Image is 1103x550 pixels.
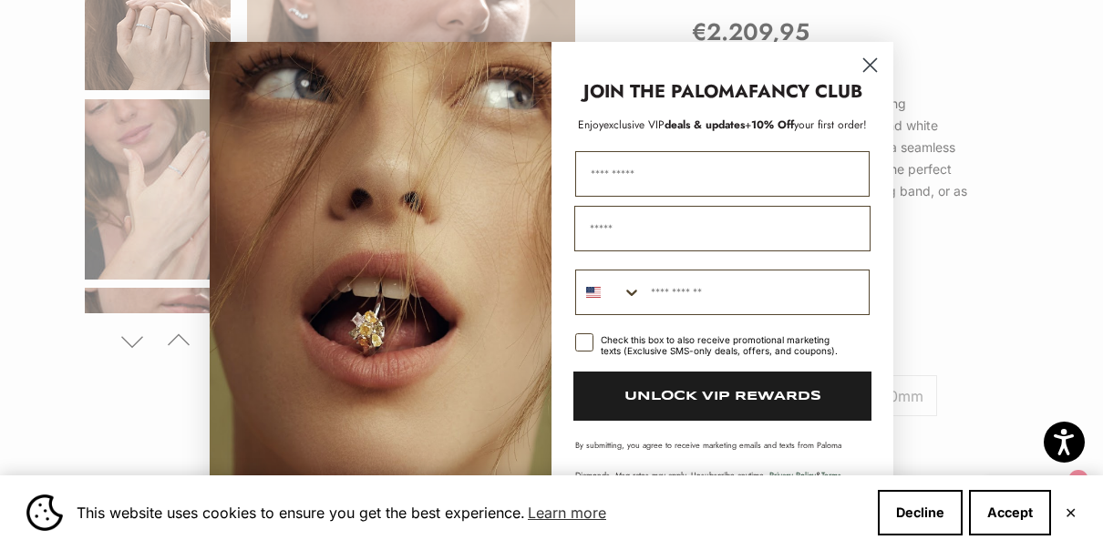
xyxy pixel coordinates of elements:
[26,494,63,531] img: Cookie banner
[578,117,603,133] span: Enjoy
[745,117,867,133] span: + your first order!
[769,469,844,481] span: & .
[1065,507,1077,518] button: Close
[576,270,642,314] button: Search Countries
[575,151,870,197] input: First Name
[821,469,841,481] a: Terms
[586,285,601,300] img: United States
[77,499,863,526] span: This website uses cookies to ensure you get the best experience.
[878,490,963,535] button: Decline
[573,372,871,421] button: UNLOCK VIP REWARDS
[769,469,816,481] a: Privacy Policy
[969,490,1051,535] button: Accept
[748,78,862,105] strong: FANCY CLUB
[642,270,869,314] input: Phone Number
[854,49,886,81] button: Close dialog
[603,117,745,133] span: deals & updates
[574,206,871,251] input: Email
[751,117,794,133] span: 10% Off
[525,499,609,526] a: Learn more
[601,334,848,356] div: Check this box to also receive promotional marketing texts (Exclusive SMS-only deals, offers, and...
[603,117,665,133] span: exclusive VIP
[575,439,870,481] p: By submitting, you agree to receive marketing emails and texts from Paloma Diamonds. Msg rates ma...
[583,78,748,105] strong: JOIN THE PALOMA
[210,42,551,508] img: Loading...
